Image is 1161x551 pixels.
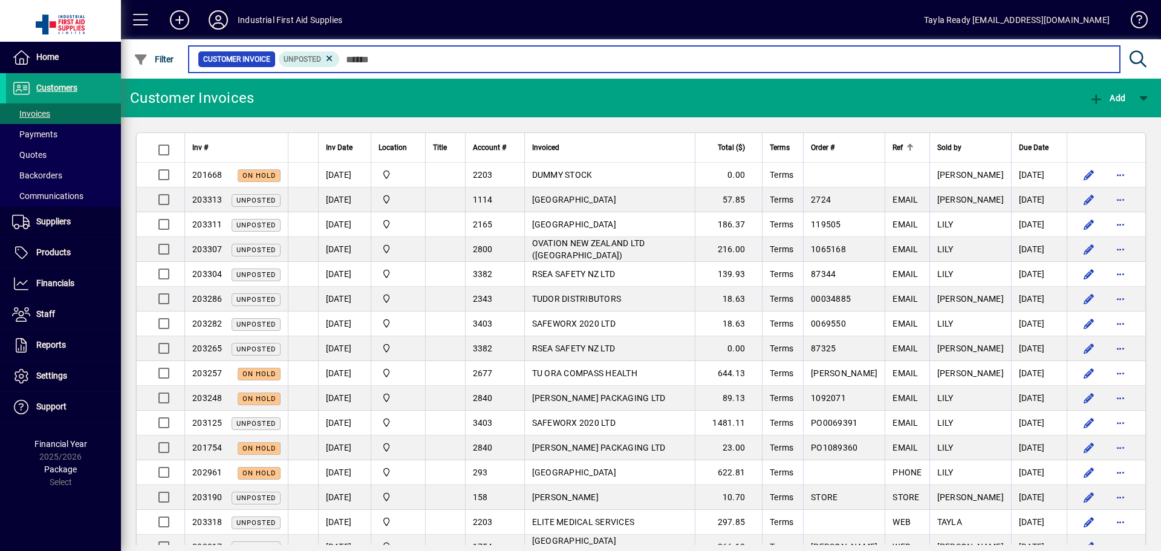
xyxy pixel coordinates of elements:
button: Edit [1079,314,1099,333]
span: TU ORA COMPASS HEALTH [532,368,637,378]
span: EMAIL [893,368,918,378]
span: INDUSTRIAL FIRST AID SUPPLIES LTD [379,441,418,454]
td: [DATE] [318,262,371,287]
a: Financials [6,269,121,299]
td: 297.85 [695,510,762,535]
span: Unposted [236,296,276,304]
td: [DATE] [318,361,371,386]
span: Terms [770,418,793,428]
span: 203248 [192,393,223,403]
a: Payments [6,124,121,145]
span: 3382 [473,269,493,279]
td: 1481.11 [695,411,762,435]
td: [DATE] [318,435,371,460]
span: Terms [770,393,793,403]
button: Edit [1079,388,1099,408]
td: [DATE] [318,187,371,212]
td: [DATE] [1011,187,1067,212]
td: 216.00 [695,237,762,262]
button: Edit [1079,512,1099,532]
span: Communications [12,191,83,201]
span: 1114 [473,195,493,204]
span: 293 [473,468,488,477]
span: 2840 [473,393,493,403]
div: Due Date [1019,141,1059,154]
td: [DATE] [1011,460,1067,485]
span: 203318 [192,517,223,527]
span: EMAIL [893,269,918,279]
span: [PERSON_NAME] [937,344,1004,353]
td: [DATE] [1011,510,1067,535]
span: [GEOGRAPHIC_DATA] [532,468,616,477]
a: Staff [6,299,121,330]
td: [DATE] [1011,237,1067,262]
button: More options [1111,413,1130,432]
td: 644.13 [695,361,762,386]
span: INDUSTRIAL FIRST AID SUPPLIES LTD [379,168,418,181]
span: INDUSTRIAL FIRST AID SUPPLIES LTD [379,243,418,256]
span: 3403 [473,319,493,328]
span: Unposted [236,519,276,527]
span: 203286 [192,294,223,304]
div: Inv # [192,141,281,154]
span: 1092071 [811,393,846,403]
span: PHONE [893,468,922,477]
span: Invoices [12,109,50,119]
span: Unposted [236,321,276,328]
span: Support [36,402,67,411]
span: 2840 [473,443,493,452]
span: INDUSTRIAL FIRST AID SUPPLIES LTD [379,193,418,206]
span: 201668 [192,170,223,180]
div: Total ($) [703,141,756,154]
td: [DATE] [318,460,371,485]
span: Unposted [236,246,276,254]
span: 201754 [192,443,223,452]
div: Tayla Ready [EMAIL_ADDRESS][DOMAIN_NAME] [924,10,1110,30]
button: Edit [1079,264,1099,284]
span: Order # [811,141,834,154]
span: Home [36,52,59,62]
span: LILY [937,443,954,452]
span: 202961 [192,468,223,477]
span: [PERSON_NAME] [937,294,1004,304]
span: EMAIL [893,220,918,229]
span: 0069550 [811,319,846,328]
span: 203257 [192,368,223,378]
span: 3403 [473,418,493,428]
div: Account # [473,141,517,154]
span: On hold [242,172,276,180]
td: 0.00 [695,163,762,187]
button: Profile [199,9,238,31]
td: 10.70 [695,485,762,510]
span: Terms [770,195,793,204]
button: Edit [1079,289,1099,308]
span: On hold [242,370,276,378]
td: [DATE] [1011,212,1067,237]
td: [DATE] [1011,311,1067,336]
button: Edit [1079,165,1099,184]
a: Products [6,238,121,268]
span: 2165 [473,220,493,229]
span: TUDOR DISTRIBUTORS [532,294,622,304]
td: [DATE] [1011,163,1067,187]
span: 119505 [811,220,841,229]
span: Financial Year [34,439,87,449]
td: [DATE] [1011,336,1067,361]
span: Location [379,141,407,154]
span: Backorders [12,171,62,180]
span: Due Date [1019,141,1049,154]
div: Industrial First Aid Supplies [238,10,342,30]
span: WEB [893,517,911,527]
span: OVATION NEW ZEALAND LTD ([GEOGRAPHIC_DATA]) [532,238,645,260]
a: Home [6,42,121,73]
div: Sold by [937,141,1004,154]
td: [DATE] [318,485,371,510]
span: [PERSON_NAME] PACKAGING LTD [532,393,666,403]
span: Financials [36,278,74,288]
a: Suppliers [6,207,121,237]
span: On hold [242,395,276,403]
span: 203311 [192,220,223,229]
span: 2724 [811,195,831,204]
td: [DATE] [318,287,371,311]
span: 2203 [473,170,493,180]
